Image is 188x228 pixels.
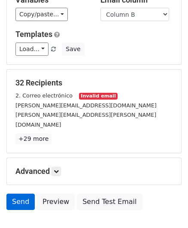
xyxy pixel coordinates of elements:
small: Invalid email [79,93,118,100]
a: Load... [15,43,49,56]
a: Preview [37,194,75,210]
small: [PERSON_NAME][EMAIL_ADDRESS][PERSON_NAME][DOMAIN_NAME] [15,112,156,128]
a: Send Test Email [77,194,142,210]
a: +29 more [15,134,52,144]
iframe: Chat Widget [145,187,188,228]
div: Widget de chat [145,187,188,228]
small: [PERSON_NAME][EMAIL_ADDRESS][DOMAIN_NAME] [15,102,157,109]
h5: 32 Recipients [15,78,173,88]
small: 2. Correo electrónico [15,92,73,99]
button: Save [62,43,84,56]
h5: Advanced [15,167,173,176]
a: Send [6,194,35,210]
a: Templates [15,30,52,39]
a: Copy/paste... [15,8,68,21]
